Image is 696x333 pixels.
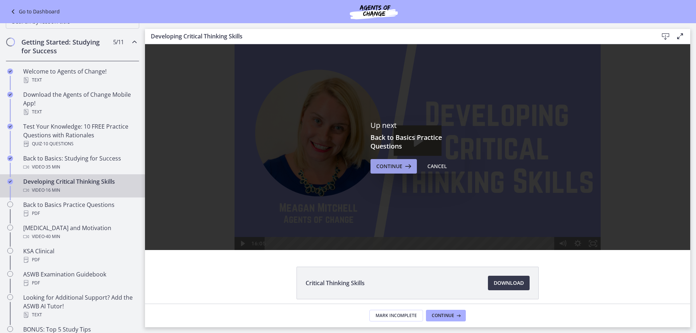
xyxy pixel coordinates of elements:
[422,159,453,174] button: Cancel
[21,38,110,55] h2: Getting Started: Studying for Success
[45,163,60,171] span: · 35 min
[306,279,365,287] span: Critical Thinking Skills
[427,162,447,171] div: Cancel
[23,177,136,195] div: Developing Critical Thinking Skills
[488,276,530,290] a: Download
[7,179,13,184] i: Completed
[23,163,136,171] div: Video
[45,186,60,195] span: · 16 min
[23,200,136,218] div: Back to Basics Practice Questions
[45,232,60,241] span: · 40 min
[23,270,136,287] div: ASWB Examination Guidebook
[113,38,124,46] span: 5 / 11
[23,122,136,148] div: Test Your Knowledge: 10 FREE Practice Questions with Rationales
[330,3,417,20] img: Agents of Change
[7,124,13,129] i: Completed
[370,159,417,174] button: Continue
[23,255,136,264] div: PDF
[376,162,402,171] span: Continue
[23,186,136,195] div: Video
[494,279,524,287] span: Download
[370,121,465,130] p: Up next
[90,193,105,206] button: Play Video
[23,247,136,264] div: KSA Clinical
[249,81,296,112] button: Play Video: cbe0uvmtov91j64ibpdg.mp4
[23,108,136,116] div: Text
[23,154,136,171] div: Back to Basics: Studying for Success
[23,279,136,287] div: PDF
[376,313,417,319] span: Mark Incomplete
[23,76,136,84] div: Text
[23,224,136,241] div: [MEDICAL_DATA] and Motivation
[23,209,136,218] div: PDF
[7,68,13,74] i: Completed
[410,193,425,206] button: Mute
[440,193,456,206] button: Fullscreen
[7,155,13,161] i: Completed
[9,7,60,16] a: Go to Dashboard
[42,140,74,148] span: · 10 Questions
[7,92,13,97] i: Completed
[23,90,136,116] div: Download the Agents of Change Mobile App!
[432,313,454,319] span: Continue
[425,193,440,206] button: Show settings menu
[370,133,465,150] h3: Back to Basics Practice Questions
[23,293,136,319] div: Looking for Additional Support? Add the ASWB AI Tutor!
[23,311,136,319] div: Text
[23,140,136,148] div: Quiz
[369,310,423,321] button: Mark Incomplete
[426,310,466,321] button: Continue
[151,32,647,41] h3: Developing Critical Thinking Skills
[23,232,136,241] div: Video
[23,67,136,84] div: Welcome to Agents of Change!
[125,193,406,206] div: Playbar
